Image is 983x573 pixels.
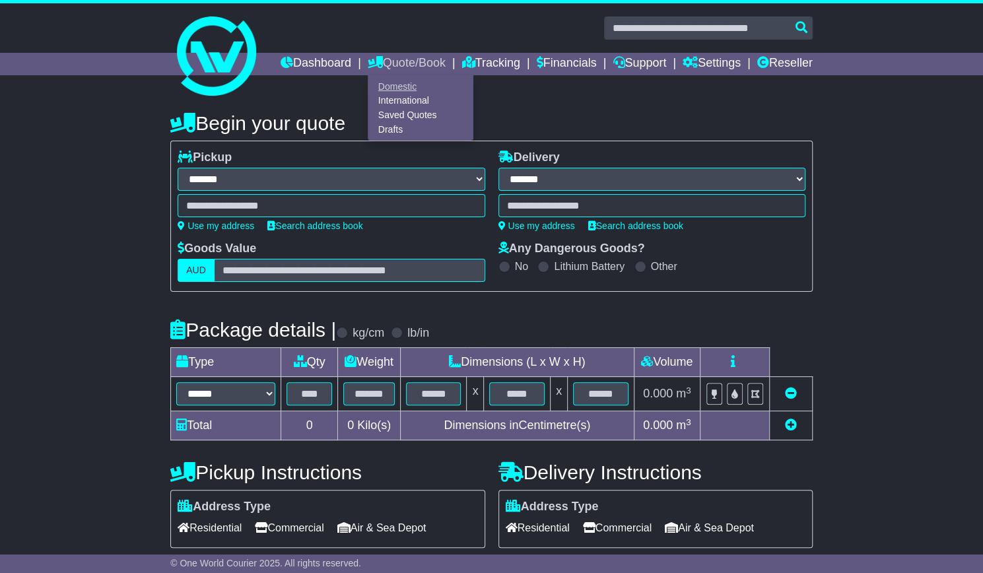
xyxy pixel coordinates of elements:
span: Residential [506,518,570,538]
a: Search address book [588,220,683,231]
span: © One World Courier 2025. All rights reserved. [170,558,361,568]
a: Dashboard [281,53,351,75]
td: Qty [281,348,338,377]
label: Any Dangerous Goods? [498,242,645,256]
span: 0 [347,419,354,432]
sup: 3 [686,386,691,395]
span: Air & Sea Depot [337,518,426,538]
a: Add new item [785,419,797,432]
span: Residential [178,518,242,538]
span: m [676,387,691,400]
h4: Pickup Instructions [170,461,485,483]
td: Kilo(s) [338,411,401,440]
td: Total [171,411,281,440]
td: Volume [634,348,700,377]
td: Type [171,348,281,377]
a: Use my address [498,220,575,231]
a: Support [613,53,666,75]
label: Delivery [498,151,560,165]
a: Financials [537,53,597,75]
label: Lithium Battery [554,260,625,273]
label: No [515,260,528,273]
span: m [676,419,691,432]
h4: Delivery Instructions [498,461,813,483]
label: AUD [178,259,215,282]
label: Goods Value [178,242,256,256]
label: Address Type [506,500,599,514]
span: 0.000 [643,387,673,400]
label: Other [651,260,677,273]
a: Domestic [368,79,473,94]
span: Commercial [583,518,652,538]
a: Remove this item [785,387,797,400]
span: 0.000 [643,419,673,432]
a: International [368,94,473,108]
span: Commercial [255,518,323,538]
a: Use my address [178,220,254,231]
a: Saved Quotes [368,108,473,123]
a: Quote/Book [368,53,446,75]
td: Dimensions in Centimetre(s) [400,411,634,440]
sup: 3 [686,417,691,427]
span: Air & Sea Depot [665,518,754,538]
td: x [467,377,484,411]
td: Dimensions (L x W x H) [400,348,634,377]
a: Settings [683,53,741,75]
label: kg/cm [353,326,384,341]
label: Address Type [178,500,271,514]
a: Reseller [757,53,813,75]
a: Tracking [461,53,520,75]
h4: Begin your quote [170,112,813,134]
td: x [551,377,568,411]
label: lb/in [407,326,429,341]
a: Drafts [368,122,473,137]
h4: Package details | [170,319,336,341]
a: Search address book [267,220,362,231]
td: 0 [281,411,338,440]
td: Weight [338,348,401,377]
label: Pickup [178,151,232,165]
div: Quote/Book [368,75,473,141]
